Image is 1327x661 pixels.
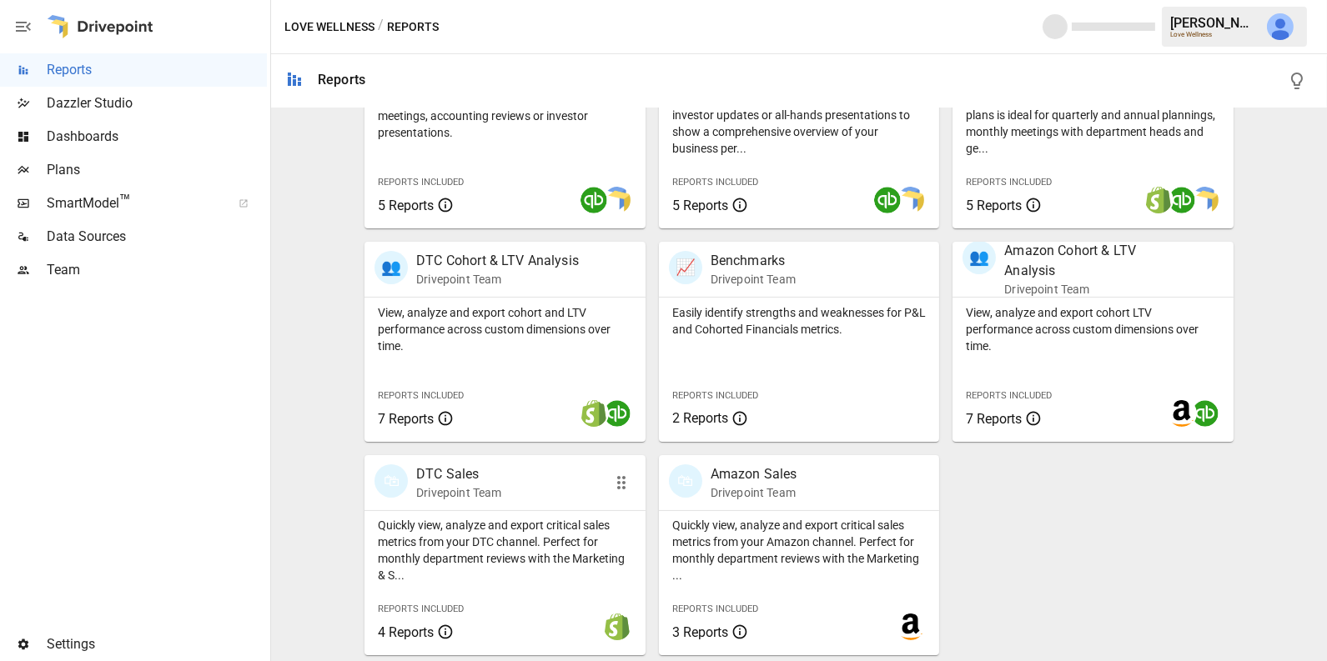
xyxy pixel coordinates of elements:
[672,177,758,188] span: Reports Included
[1257,3,1304,50] button: Julie Wilton
[378,411,434,427] span: 7 Reports
[672,517,927,583] p: Quickly view, analyze and export critical sales metrics from your Amazon channel. Perfect for mon...
[374,464,408,498] div: 🛍
[378,177,464,188] span: Reports Included
[1170,15,1257,31] div: [PERSON_NAME]
[378,91,632,141] p: Export the core financial statements for board meetings, accounting reviews or investor presentat...
[966,198,1022,213] span: 5 Reports
[581,187,607,213] img: quickbooks
[47,127,267,147] span: Dashboards
[47,93,267,113] span: Dazzler Studio
[1169,187,1195,213] img: quickbooks
[672,410,728,426] span: 2 Reports
[416,271,579,288] p: Drivepoint Team
[416,251,579,271] p: DTC Cohort & LTV Analysis
[672,198,728,213] span: 5 Reports
[1169,400,1195,427] img: amazon
[711,271,796,288] p: Drivepoint Team
[672,603,758,614] span: Reports Included
[47,260,267,280] span: Team
[604,613,631,640] img: shopify
[47,193,220,213] span: SmartModel
[378,517,632,583] p: Quickly view, analyze and export critical sales metrics from your DTC channel. Perfect for monthl...
[1004,281,1179,298] p: Drivepoint Team
[897,187,924,213] img: smart model
[966,90,1220,157] p: Showing your firm's performance compared to plans is ideal for quarterly and annual plannings, mo...
[672,390,758,401] span: Reports Included
[47,227,267,247] span: Data Sources
[874,187,901,213] img: quickbooks
[897,613,924,640] img: amazon
[966,304,1220,354] p: View, analyze and export cohort LTV performance across custom dimensions over time.
[378,17,384,38] div: /
[966,390,1052,401] span: Reports Included
[378,390,464,401] span: Reports Included
[1192,187,1219,213] img: smart model
[284,17,374,38] button: Love Wellness
[669,464,702,498] div: 🛍
[1170,31,1257,38] div: Love Wellness
[378,624,434,640] span: 4 Reports
[47,160,267,180] span: Plans
[672,304,927,338] p: Easily identify strengths and weaknesses for P&L and Cohorted Financials metrics.
[47,634,267,654] span: Settings
[711,251,796,271] p: Benchmarks
[669,251,702,284] div: 📈
[1192,400,1219,427] img: quickbooks
[711,464,797,484] p: Amazon Sales
[378,603,464,614] span: Reports Included
[1145,187,1172,213] img: shopify
[711,484,797,501] p: Drivepoint Team
[604,400,631,427] img: quickbooks
[672,624,728,640] span: 3 Reports
[416,484,501,501] p: Drivepoint Team
[1004,241,1179,281] p: Amazon Cohort & LTV Analysis
[318,72,365,88] div: Reports
[47,60,267,80] span: Reports
[378,198,434,213] span: 5 Reports
[966,411,1022,427] span: 7 Reports
[1267,13,1294,40] img: Julie Wilton
[581,400,607,427] img: shopify
[119,191,131,212] span: ™
[604,187,631,213] img: smart model
[966,177,1052,188] span: Reports Included
[416,464,501,484] p: DTC Sales
[963,241,996,274] div: 👥
[672,90,927,157] p: Start here when preparing a board meeting, investor updates or all-hands presentations to show a ...
[378,304,632,354] p: View, analyze and export cohort and LTV performance across custom dimensions over time.
[374,251,408,284] div: 👥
